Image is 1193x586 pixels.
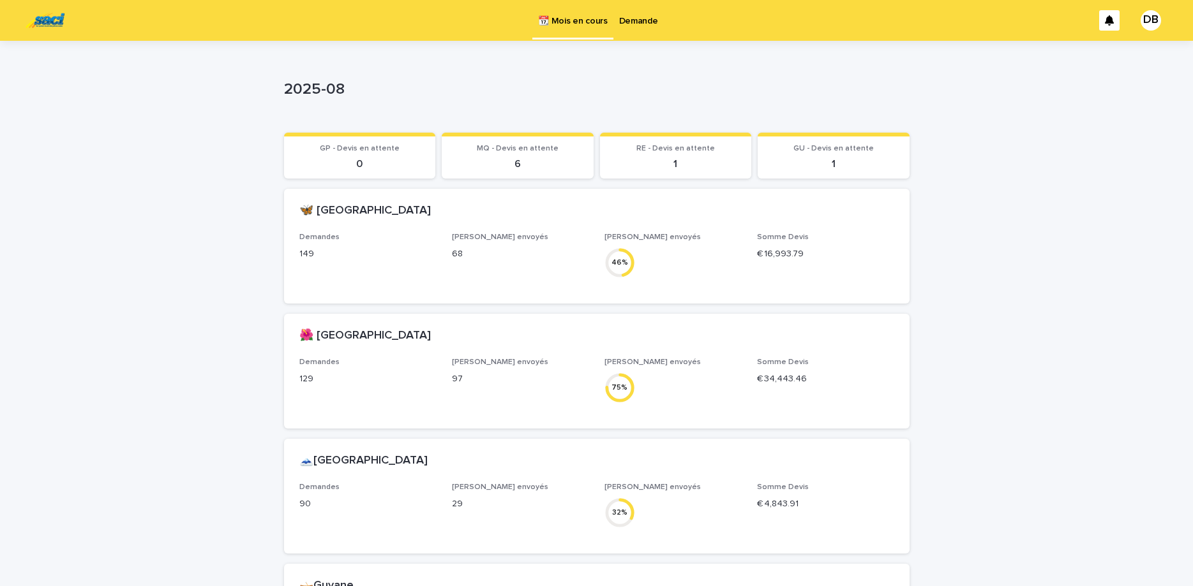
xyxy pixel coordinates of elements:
[449,158,586,170] p: 6
[604,381,635,394] div: 75 %
[320,145,400,152] span: GP - Devis en attente
[299,454,428,468] h2: 🗻[GEOGRAPHIC_DATA]
[757,358,809,366] span: Somme Devis
[292,158,428,170] p: 0
[604,358,701,366] span: [PERSON_NAME] envoyés
[452,358,548,366] span: [PERSON_NAME] envoyés
[299,329,431,343] h2: 🌺 [GEOGRAPHIC_DATA]
[757,497,894,511] p: € 4,843.91
[26,8,64,33] img: UC29JcTLQ3GheANZ19ks
[793,145,874,152] span: GU - Devis en attente
[299,204,431,218] h2: 🦋 [GEOGRAPHIC_DATA]
[284,80,904,99] p: 2025-08
[452,497,589,511] p: 29
[765,158,902,170] p: 1
[452,483,548,491] span: [PERSON_NAME] envoyés
[477,145,559,152] span: MQ - Devis en attente
[604,483,701,491] span: [PERSON_NAME] envoyés
[604,256,635,269] div: 46 %
[608,158,744,170] p: 1
[1141,10,1161,31] div: DB
[757,372,894,386] p: € 34,443.46
[757,247,894,261] p: € 16,993.79
[299,233,340,241] span: Demandes
[604,506,635,519] div: 32 %
[636,145,715,152] span: RE - Devis en attente
[604,233,701,241] span: [PERSON_NAME] envoyés
[452,233,548,241] span: [PERSON_NAME] envoyés
[299,358,340,366] span: Demandes
[299,497,437,511] p: 90
[299,483,340,491] span: Demandes
[757,233,809,241] span: Somme Devis
[299,372,437,386] p: 129
[452,247,589,261] p: 68
[299,247,437,261] p: 149
[452,372,589,386] p: 97
[757,483,809,491] span: Somme Devis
